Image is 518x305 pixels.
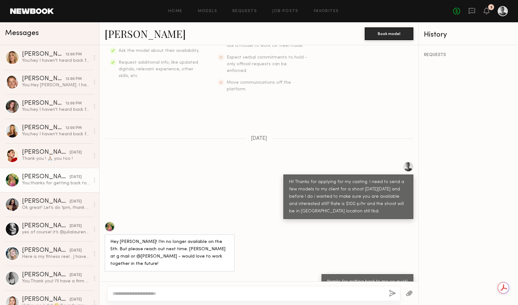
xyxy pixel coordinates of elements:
[66,125,82,131] div: 12:00 PM
[22,254,90,260] div: Here is my fitness reel . J have a new one too. I was shooting for LA FITNESS and other gyms too!
[70,150,82,156] div: [DATE]
[22,82,90,88] div: You: Hey [PERSON_NAME]. I haven't heard back from my client. As it's [DATE] and nothing's booked,...
[22,156,90,162] div: Thank you ! 🙏🏽 you too !
[272,9,299,13] a: Job Posts
[22,125,66,131] div: [PERSON_NAME]
[119,49,199,53] span: Ask the model about their availability.
[289,179,408,215] div: Hi! Thanks for applying for my casting. I need to send a few models to my client for a shoot [DAT...
[70,297,82,303] div: [DATE]
[22,131,90,137] div: You: hey I haven't heard back from my client. As it's [DATE] and nothing's booked, i dont think t...
[5,30,39,37] span: Messages
[70,248,82,254] div: [DATE]
[70,223,82,229] div: [DATE]
[70,174,82,180] div: [DATE]
[424,31,513,39] div: History
[424,53,513,57] div: REQUESTS
[22,58,90,64] div: You: hey I haven't heard back from my client. As it's [DATE] and nothing's booked, i dont think t...
[66,101,82,107] div: 12:00 PM
[314,9,339,13] a: Favorites
[22,247,70,254] div: [PERSON_NAME]
[22,198,70,205] div: [PERSON_NAME]
[22,205,90,211] div: Ok great! Let’s do 1pm, thank you
[70,272,82,278] div: [DATE]
[110,238,229,268] div: Hey [PERSON_NAME]! I’m no longer available on the 5th. But please reach out next time. [PERSON_NA...
[490,6,492,9] div: 3
[168,9,183,13] a: Home
[70,199,82,205] div: [DATE]
[365,27,413,40] button: Book model
[22,180,90,186] div: You: thanks for getting back to me so quick!
[232,9,257,13] a: Requests
[22,76,66,82] div: [PERSON_NAME]
[327,278,408,286] div: thanks for getting back to me so quick!
[105,27,186,40] a: [PERSON_NAME]
[119,60,198,78] span: Request additional info, like updated digitals, relevant experience, other skills, etc.
[66,76,82,82] div: 12:00 PM
[22,272,70,278] div: [PERSON_NAME]
[22,51,66,58] div: [PERSON_NAME]
[22,278,90,284] div: You: Thank you! I'll have a firm answer by [DATE]
[365,31,413,36] a: Book model
[22,149,70,156] div: [PERSON_NAME]
[22,107,90,113] div: You: hey I haven't heard back from my client. As it's [DATE] and nothing's booked, i dont think t...
[22,296,70,303] div: [PERSON_NAME]
[22,229,90,235] div: yes of course! it’s @julialaurenmccallum
[251,136,267,141] span: [DATE]
[227,55,307,73] span: Expect verbal commitments to hold - only official requests can be enforced.
[22,174,70,180] div: [PERSON_NAME]
[66,52,82,58] div: 12:00 PM
[227,81,291,91] span: Move communications off the platform.
[22,100,66,107] div: [PERSON_NAME]
[198,9,217,13] a: Models
[22,223,70,229] div: [PERSON_NAME]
